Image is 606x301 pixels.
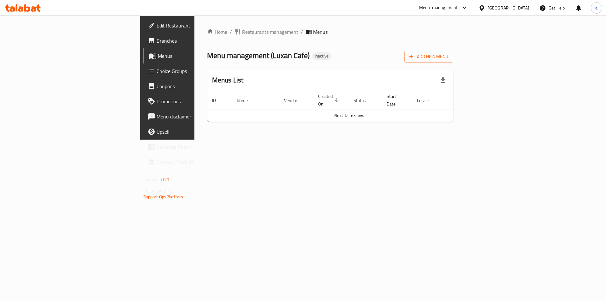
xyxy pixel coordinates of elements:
[237,97,256,104] span: Name
[143,124,241,139] a: Upsell
[595,4,597,11] span: a
[334,111,365,120] span: No data to show
[242,28,298,36] span: Restaurants management
[143,48,241,63] a: Menus
[312,53,331,59] span: Inactive
[143,154,241,170] a: Grocery Checklist
[301,28,303,36] li: /
[207,48,310,63] span: Menu management ( Luxan Cafe )
[313,28,328,36] span: Menus
[444,91,492,110] th: Actions
[143,109,241,124] a: Menu disclaimer
[157,158,236,166] span: Grocery Checklist
[419,4,458,12] div: Menu-management
[157,113,236,120] span: Menu disclaimer
[353,97,374,104] span: Status
[157,143,236,151] span: Coverage Report
[436,73,451,88] div: Export file
[143,63,241,79] a: Choice Groups
[143,176,159,184] span: Version:
[143,139,241,154] a: Coverage Report
[157,128,236,135] span: Upsell
[157,37,236,45] span: Branches
[157,22,236,29] span: Edit Restaurant
[157,67,236,75] span: Choice Groups
[404,51,453,63] button: Add New Menu
[143,79,241,94] a: Coupons
[143,33,241,48] a: Branches
[143,186,172,195] span: Get support on:
[284,97,306,104] span: Vendor
[207,91,492,122] table: enhanced table
[387,93,404,108] span: Start Date
[488,4,529,11] div: [GEOGRAPHIC_DATA]
[318,93,341,108] span: Created On
[212,97,224,104] span: ID
[157,82,236,90] span: Coupons
[158,52,236,60] span: Menus
[157,98,236,105] span: Promotions
[409,53,448,61] span: Add New Menu
[143,18,241,33] a: Edit Restaurant
[235,28,298,36] a: Restaurants management
[143,94,241,109] a: Promotions
[160,176,169,184] span: 1.0.0
[312,52,331,60] div: Inactive
[143,193,183,201] a: Support.OpsPlatform
[212,75,244,85] h2: Menus List
[417,97,437,104] span: Locale
[207,28,454,36] nav: breadcrumb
